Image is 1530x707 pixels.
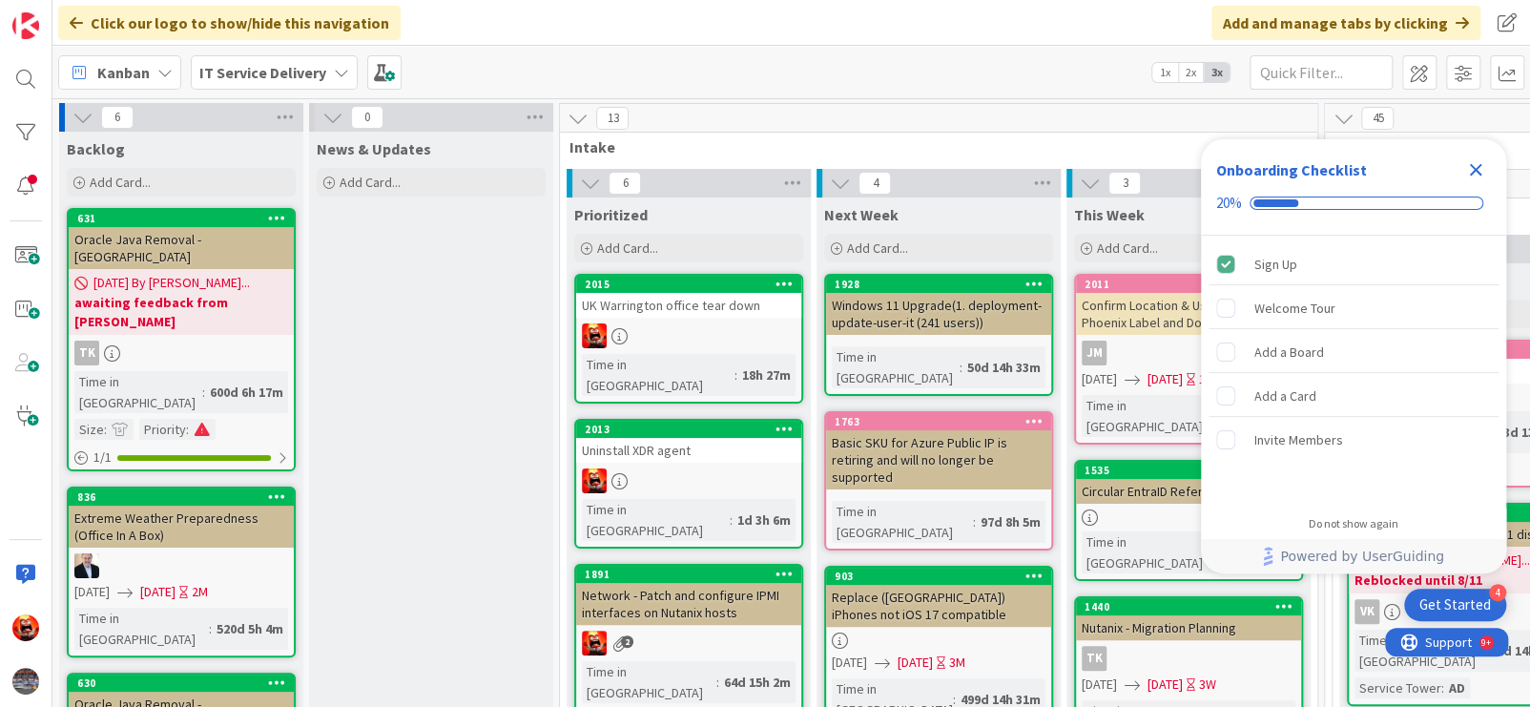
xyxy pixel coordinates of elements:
[69,227,294,269] div: Oracle Java Removal - [GEOGRAPHIC_DATA]
[1209,419,1499,461] div: Invite Members is incomplete.
[826,413,1051,430] div: 1763
[1209,331,1499,373] div: Add a Board is incomplete.
[826,585,1051,627] div: Replace ([GEOGRAPHIC_DATA]) iPhones not iOS 17 compatible
[69,553,294,578] div: HO
[576,468,801,493] div: VN
[1309,516,1398,531] div: Do not show again
[69,489,294,506] div: 836
[205,382,288,403] div: 600d 6h 17m
[826,293,1051,335] div: Windows 11 Upgrade(1. deployment-update-user-it (241 users))
[1441,677,1444,698] span: :
[1254,428,1343,451] div: Invite Members
[69,341,294,365] div: TK
[77,490,294,504] div: 836
[1254,341,1324,364] div: Add a Board
[858,172,891,195] span: 4
[596,107,629,130] span: 13
[1460,155,1491,185] div: Close Checklist
[1204,63,1230,82] span: 3x
[574,419,803,549] a: 2013Uninstall XDR agentVNTime in [GEOGRAPHIC_DATA]:1d 3h 6m
[74,341,99,365] div: TK
[199,63,326,82] b: IT Service Delivery
[317,139,431,158] span: News & Updates
[576,276,801,293] div: 2015
[733,509,796,530] div: 1d 3h 6m
[898,653,933,673] span: [DATE]
[1216,158,1367,181] div: Onboarding Checklist
[101,106,134,129] span: 6
[202,382,205,403] span: :
[1147,675,1183,695] span: [DATE]
[1076,598,1301,640] div: 1440Nutanix - Migration Planning
[1082,646,1106,671] div: TK
[576,566,801,625] div: 1891Network - Patch and configure IPMI interfaces on Nutanix hosts
[1361,107,1394,130] span: 45
[1152,63,1178,82] span: 1x
[1076,479,1301,504] div: Circular EntraID References
[1076,276,1301,293] div: 2011
[847,239,908,257] span: Add Card...
[569,137,1293,156] span: Intake
[576,566,801,583] div: 1891
[621,635,633,648] span: 2
[12,12,39,39] img: Visit kanbanzone.com
[74,553,99,578] img: HO
[576,631,801,655] div: VN
[576,583,801,625] div: Network - Patch and configure IPMI interfaces on Nutanix hosts
[139,419,186,440] div: Priority
[716,672,719,693] span: :
[1254,253,1297,276] div: Sign Up
[1147,369,1183,389] span: [DATE]
[96,8,106,23] div: 9+
[1076,615,1301,640] div: Nutanix - Migration Planning
[576,323,801,348] div: VN
[1082,675,1117,695] span: [DATE]
[1076,462,1301,479] div: 1535
[40,3,87,26] span: Support
[351,106,383,129] span: 0
[730,509,733,530] span: :
[574,205,648,224] span: Prioritized
[1280,545,1444,568] span: Powered by UserGuiding
[609,172,641,195] span: 6
[960,357,962,378] span: :
[576,438,801,463] div: Uninstall XDR agent
[1076,462,1301,504] div: 1535Circular EntraID References
[585,568,801,581] div: 1891
[1076,598,1301,615] div: 1440
[824,274,1053,396] a: 1928Windows 11 Upgrade(1. deployment-update-user-it (241 users))Time in [GEOGRAPHIC_DATA]:50d 14h...
[835,278,1051,291] div: 1928
[1444,677,1470,698] div: AD
[824,205,899,224] span: Next Week
[1216,195,1242,212] div: 20%
[973,511,976,532] span: :
[582,468,607,493] img: VN
[74,582,110,602] span: [DATE]
[97,61,150,84] span: Kanban
[576,293,801,318] div: UK Warrington office tear down
[1082,369,1117,389] span: [DATE]
[69,506,294,548] div: Extreme Weather Preparedness (Office In A Box)
[69,210,294,227] div: 631
[835,570,1051,583] div: 903
[1097,239,1158,257] span: Add Card...
[1254,297,1335,320] div: Welcome Tour
[69,489,294,548] div: 836Extreme Weather Preparedness (Office In A Box)
[67,208,296,471] a: 631Oracle Java Removal - [GEOGRAPHIC_DATA][DATE] By [PERSON_NAME]...awaiting feedback from [PERSO...
[585,278,801,291] div: 2015
[67,139,125,158] span: Backlog
[1209,243,1499,285] div: Sign Up is complete.
[1082,531,1203,573] div: Time in [GEOGRAPHIC_DATA]
[1082,395,1216,437] div: Time in [GEOGRAPHIC_DATA]
[1076,276,1301,335] div: 2011Confirm Location & Use of Proj. Phoenix Label and Document Printers
[574,274,803,404] a: 2015UK Warrington office tear downVNTime in [GEOGRAPHIC_DATA]:18h 27m
[1216,195,1491,212] div: Checklist progress: 20%
[1082,341,1106,365] div: JM
[1404,589,1506,621] div: Open Get Started checklist, remaining modules: 4
[192,582,208,602] div: 2M
[90,174,151,191] span: Add Card...
[826,568,1051,585] div: 903
[93,273,250,293] span: [DATE] By [PERSON_NAME]...
[824,411,1053,551] a: 1763Basic SKU for Azure Public IP is retiring and will no longer be supportedTime in [GEOGRAPHIC_...
[582,631,607,655] img: VN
